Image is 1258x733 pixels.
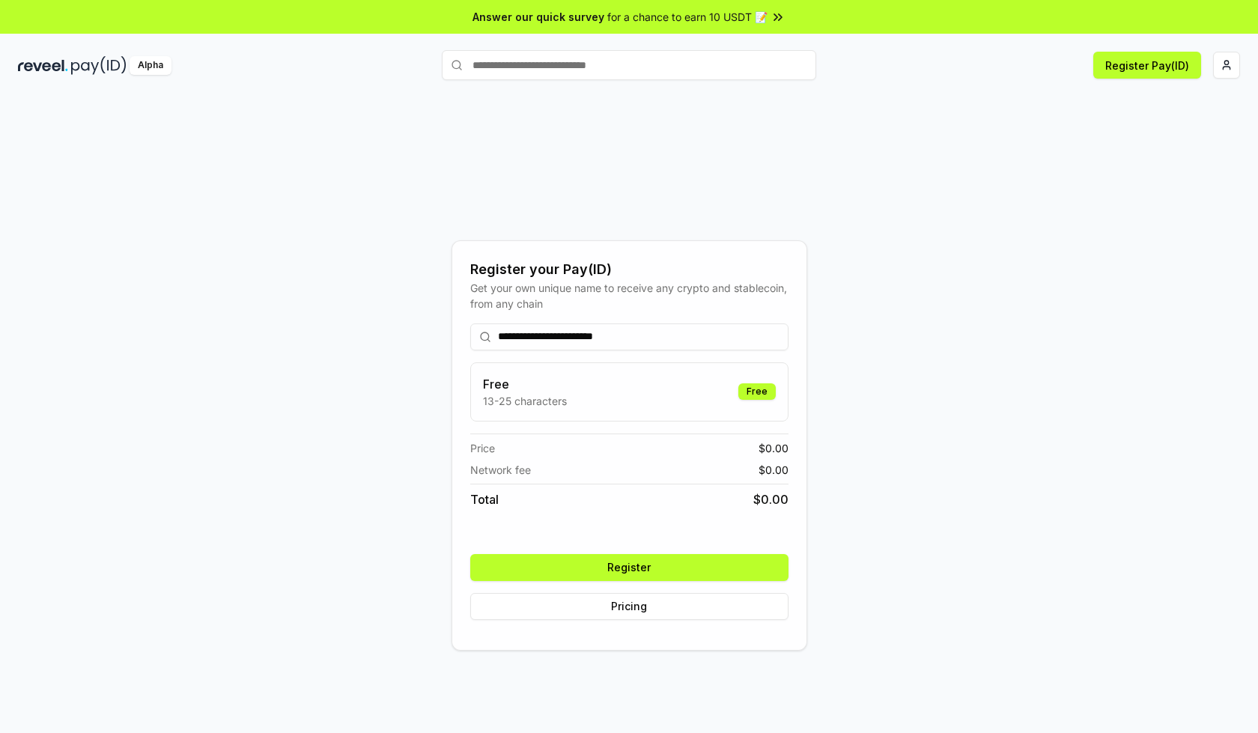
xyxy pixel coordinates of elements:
h3: Free [483,375,567,393]
span: Network fee [470,462,531,478]
div: Free [738,383,776,400]
button: Register [470,554,788,581]
button: Register Pay(ID) [1093,52,1201,79]
span: for a chance to earn 10 USDT 📝 [607,9,768,25]
img: pay_id [71,56,127,75]
span: Price [470,440,495,456]
span: Answer our quick survey [472,9,604,25]
span: $ 0.00 [759,462,788,478]
span: Total [470,490,499,508]
div: Get your own unique name to receive any crypto and stablecoin, from any chain [470,280,788,311]
span: $ 0.00 [759,440,788,456]
p: 13-25 characters [483,393,567,409]
div: Register your Pay(ID) [470,259,788,280]
img: reveel_dark [18,56,68,75]
button: Pricing [470,593,788,620]
div: Alpha [130,56,171,75]
span: $ 0.00 [753,490,788,508]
